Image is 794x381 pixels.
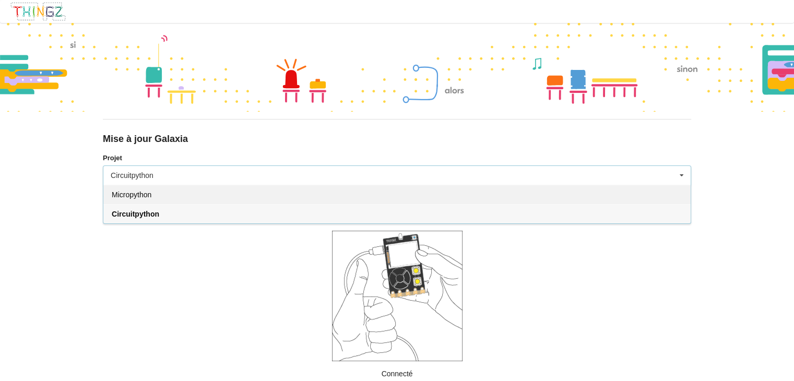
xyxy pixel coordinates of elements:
[103,368,691,379] p: Connecté
[332,231,463,361] img: galaxia_plugged.png
[111,172,153,179] div: Circuitpython
[103,153,691,163] label: Projet
[10,2,66,21] img: thingz_logo.png
[112,210,159,218] span: Circuitpython
[103,133,691,145] div: Mise à jour Galaxia
[112,190,151,199] span: Micropython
